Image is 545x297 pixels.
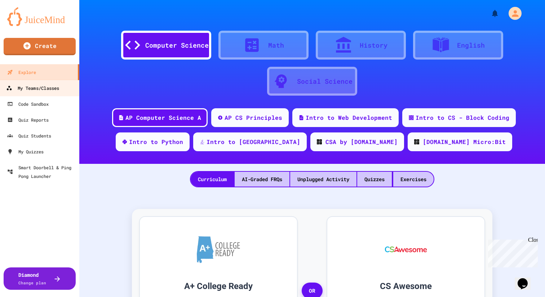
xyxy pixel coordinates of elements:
[7,131,51,140] div: Quiz Students
[18,271,46,286] div: Diamond
[268,40,284,50] div: Math
[7,68,36,77] div: Explore
[191,172,234,187] div: Curriculum
[515,268,538,290] iframe: chat widget
[325,137,398,146] div: CSA by [DOMAIN_NAME]
[6,84,59,93] div: My Teams/Classes
[485,237,538,267] iframe: chat widget
[235,172,289,187] div: AI-Graded FRQs
[197,236,240,263] img: A+ College Ready
[290,172,356,187] div: Unplugged Activity
[18,280,46,285] span: Change plan
[306,113,392,122] div: Intro to Web Development
[7,147,44,156] div: My Quizzes
[125,113,201,122] div: AP Computer Science A
[7,100,49,108] div: Code Sandbox
[360,40,387,50] div: History
[416,113,509,122] div: Intro to CS - Block Coding
[338,280,474,293] h3: CS Awesome
[129,137,183,146] div: Intro to Python
[393,172,434,187] div: Exercises
[297,77,353,86] div: Social Science
[151,280,286,293] h3: A+ College Ready
[4,267,76,290] button: DiamondChange plan
[7,115,49,124] div: Quiz Reports
[7,163,76,180] div: Smart Doorbell & Ping Pong Launcher
[317,139,322,144] img: CODE_logo_RGB.png
[414,139,419,144] img: CODE_logo_RGB.png
[357,172,392,187] div: Quizzes
[4,38,76,55] a: Create
[225,113,282,122] div: AP CS Principles
[207,137,300,146] div: Intro to [GEOGRAPHIC_DATA]
[457,40,485,50] div: English
[477,7,501,19] div: My Notifications
[145,40,209,50] div: Computer Science
[423,137,506,146] div: [DOMAIN_NAME] Micro:Bit
[7,7,72,26] img: logo-orange.svg
[3,3,50,46] div: Chat with us now!Close
[378,228,434,271] img: CS Awesome
[501,5,523,22] div: My Account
